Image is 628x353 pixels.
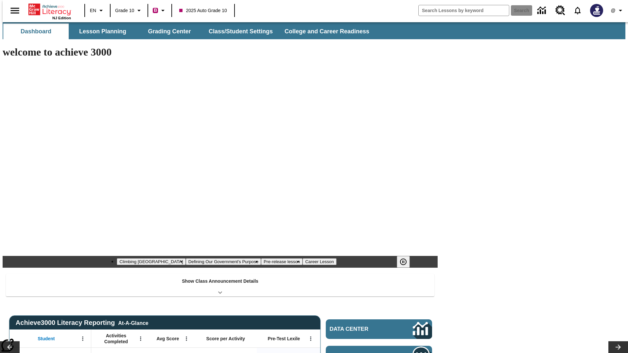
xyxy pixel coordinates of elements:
span: Pre-Test Lexile [268,336,300,342]
button: Slide 1 Climbing Mount Tai [117,258,185,265]
span: Score per Activity [206,336,245,342]
button: Lesson carousel, Next [608,341,628,353]
button: Profile/Settings [607,5,628,16]
div: SubNavbar [3,24,375,39]
button: Lesson Planning [70,24,135,39]
button: Open Menu [78,334,88,344]
span: EN [90,7,96,14]
button: Open Menu [306,334,316,344]
button: Grade: Grade 10, Select a grade [113,5,146,16]
button: Open Menu [136,334,146,344]
button: College and Career Readiness [279,24,375,39]
div: Home [28,2,71,20]
button: Boost Class color is violet red. Change class color [150,5,169,16]
button: Slide 4 Career Lesson [303,258,336,265]
p: Show Class Announcement Details [182,278,258,285]
button: Select a new avatar [586,2,607,19]
button: Grading Center [137,24,202,39]
h1: welcome to achieve 3000 [3,46,438,58]
span: B [154,6,157,14]
span: Data Center [330,326,391,332]
div: Show Class Announcement Details [6,274,434,296]
div: At-A-Glance [118,319,148,326]
button: Pause [397,256,410,268]
a: Resource Center, Will open in new tab [551,2,569,19]
img: Avatar [590,4,603,17]
div: SubNavbar [3,22,625,39]
div: Pause [397,256,416,268]
button: Slide 2 Defining Our Government's Purpose [186,258,261,265]
span: Grade 10 [115,7,134,14]
button: Open side menu [5,1,25,20]
button: Dashboard [3,24,69,39]
a: Home [28,3,71,16]
button: Language: EN, Select a language [87,5,108,16]
button: Slide 3 Pre-release lesson [261,258,303,265]
span: 2025 Auto Grade 10 [179,7,227,14]
a: Data Center [533,2,551,20]
a: Data Center [326,319,432,339]
span: Achieve3000 Literacy Reporting [16,319,148,327]
span: Avg Score [156,336,179,342]
span: Student [38,336,55,342]
input: search field [419,5,509,16]
span: Activities Completed [95,333,138,345]
span: NJ Edition [52,16,71,20]
a: Notifications [569,2,586,19]
span: @ [611,7,615,14]
button: Open Menu [182,334,191,344]
button: Class/Student Settings [203,24,278,39]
